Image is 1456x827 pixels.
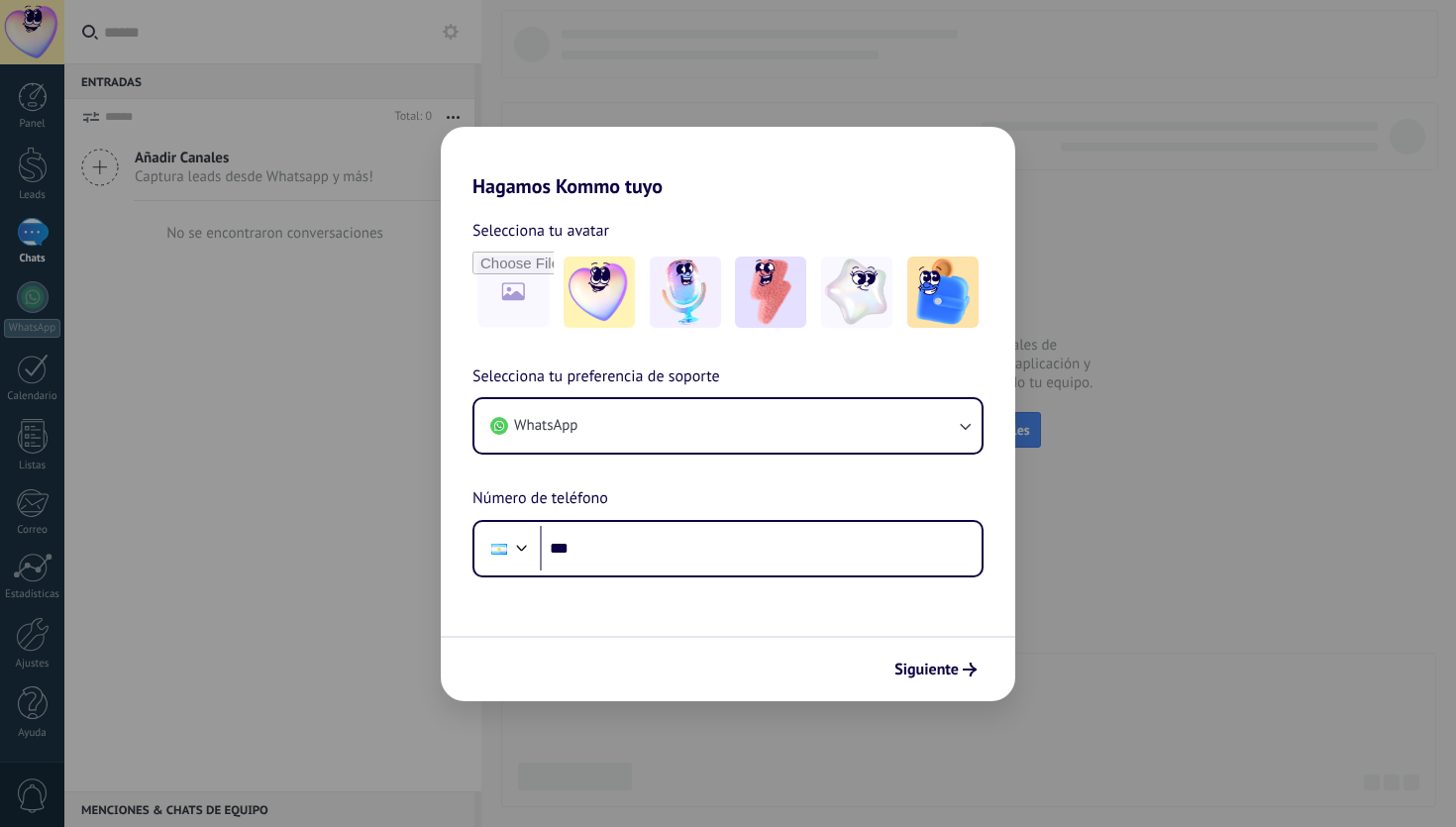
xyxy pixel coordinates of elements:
[472,364,720,390] span: Selecciona tu preferencia de soporte
[474,399,982,453] button: WhatsApp
[514,416,577,436] span: WhatsApp
[735,257,806,328] img: -3.jpeg
[821,257,892,328] img: -4.jpeg
[480,528,518,569] div: Argentina: + 54
[885,653,986,686] button: Siguiente
[472,486,608,512] span: Número de teléfono
[441,127,1015,198] h2: Hagamos Kommo tuyo
[907,257,979,328] img: -5.jpeg
[564,257,635,328] img: -1.jpeg
[650,257,721,328] img: -2.jpeg
[894,663,959,676] span: Siguiente
[472,218,609,244] span: Selecciona tu avatar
